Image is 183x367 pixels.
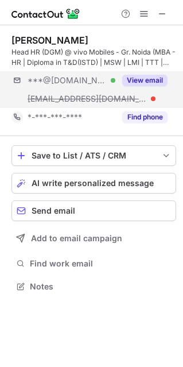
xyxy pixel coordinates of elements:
[30,258,172,269] span: Find work email
[32,206,75,215] span: Send email
[11,256,176,272] button: Find work email
[11,200,176,221] button: Send email
[11,7,80,21] img: ContactOut v5.3.10
[11,34,88,46] div: [PERSON_NAME]
[31,234,122,243] span: Add to email campaign
[11,279,176,295] button: Notes
[122,75,168,86] button: Reveal Button
[32,179,154,188] span: AI write personalized message
[28,75,107,86] span: ***@[DOMAIN_NAME]
[32,151,156,160] div: Save to List / ATS / CRM
[11,47,176,68] div: Head HR (DGM) @ vivo Mobiles - Gr. Noida (MBA - HR | Diploma in T&D(ISTD) | MSW | LMI | TTT | Cer...
[30,281,172,292] span: Notes
[122,111,168,123] button: Reveal Button
[11,145,176,166] button: save-profile-one-click
[11,173,176,194] button: AI write personalized message
[11,228,176,249] button: Add to email campaign
[28,94,147,104] span: [EMAIL_ADDRESS][DOMAIN_NAME]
